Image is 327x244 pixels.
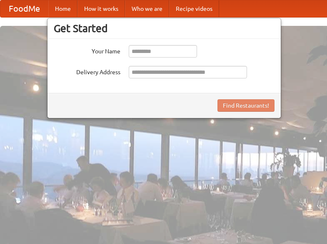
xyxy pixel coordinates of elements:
[125,0,169,17] a: Who we are
[54,66,120,76] label: Delivery Address
[217,99,275,112] button: Find Restaurants!
[54,45,120,55] label: Your Name
[48,0,77,17] a: Home
[54,22,275,35] h3: Get Started
[0,0,48,17] a: FoodMe
[77,0,125,17] a: How it works
[169,0,219,17] a: Recipe videos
